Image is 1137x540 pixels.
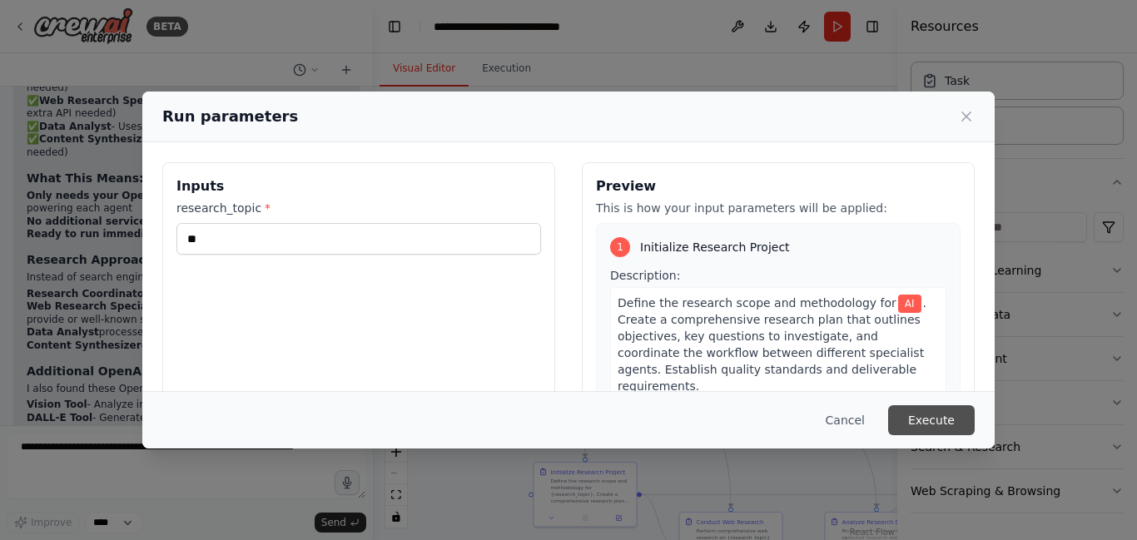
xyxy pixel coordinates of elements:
[176,176,541,196] h3: Inputs
[176,200,541,216] label: research_topic
[596,200,961,216] p: This is how your input parameters will be applied:
[162,105,298,128] h2: Run parameters
[618,296,896,310] span: Define the research scope and methodology for
[812,405,878,435] button: Cancel
[610,237,630,257] div: 1
[640,239,790,255] span: Initialize Research Project
[888,405,975,435] button: Execute
[596,176,961,196] h3: Preview
[610,269,680,282] span: Description:
[898,295,921,313] span: Variable: research_topic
